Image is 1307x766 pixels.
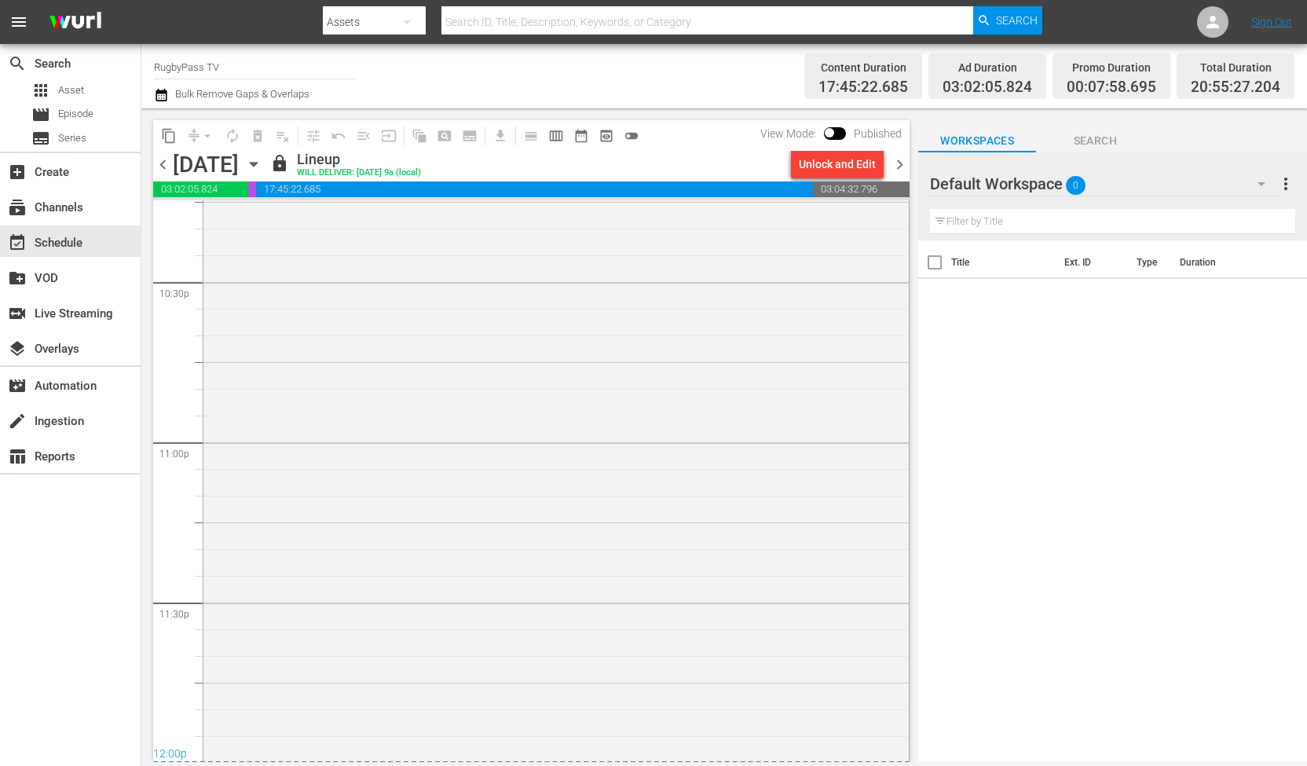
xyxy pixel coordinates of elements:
[156,123,181,148] span: Copy Lineup
[31,129,50,148] span: Series
[1055,240,1127,284] th: Ext. ID
[220,123,245,148] span: Loop Content
[624,128,639,144] span: toggle_off
[951,240,1055,284] th: Title
[1276,174,1295,193] span: more_vert
[1170,240,1265,284] th: Duration
[818,57,908,79] div: Content Duration
[58,106,93,122] span: Episode
[38,4,113,41] img: ans4CAIJ8jUAAAAAAAAAAAAAAAAAAAAAAAAgQb4GAAAAAAAAAAAAAAAAAAAAAAAAJMjXAAAAAAAAAAAAAAAAAAAAAAAAgAT5G...
[432,123,457,148] span: Create Search Block
[8,233,27,252] span: Schedule
[8,54,27,73] span: Search
[248,181,256,197] span: 00:07:58.695
[813,181,910,197] span: 03:04:32.796
[1191,57,1280,79] div: Total Duration
[58,130,86,146] span: Series
[1251,16,1292,28] a: Sign Out
[918,131,1036,151] span: Workspaces
[1191,79,1280,97] span: 20:55:27.204
[31,81,50,100] span: Asset
[153,747,910,763] div: 12:00p
[846,127,910,140] span: Published
[153,155,173,174] span: chevron_left
[890,155,910,174] span: chevron_right
[996,6,1038,35] span: Search
[569,123,594,148] span: Month Calendar View
[181,123,220,148] span: Remove Gaps & Overlaps
[791,150,884,178] button: Unlock and Edit
[8,198,27,217] span: Channels
[58,82,84,98] span: Asset
[1067,79,1156,97] span: 00:07:58.695
[256,181,813,197] span: 17:45:22.685
[8,376,27,395] span: Automation
[173,88,309,100] span: Bulk Remove Gaps & Overlaps
[161,128,177,144] span: content_copy
[943,79,1032,97] span: 03:02:05.824
[297,168,421,178] div: WILL DELIVER: [DATE] 9a (local)
[8,412,27,431] span: Ingestion
[8,163,27,181] span: Create
[799,150,876,178] div: Unlock and Edit
[270,123,295,148] span: Clear Lineup
[573,128,589,144] span: date_range_outlined
[973,6,1042,35] button: Search
[824,127,835,138] span: Toggle to switch from Published to Draft view.
[8,269,27,288] span: VOD
[153,181,248,197] span: 03:02:05.824
[245,123,270,148] span: Select an event to delete
[1066,169,1086,202] span: 0
[1067,57,1156,79] div: Promo Duration
[326,123,351,148] span: Revert to Primary Episode
[1127,240,1170,284] th: Type
[930,162,1280,206] div: Default Workspace
[31,105,50,124] span: Episode
[8,339,27,358] span: Overlays
[594,123,619,148] span: View Backup
[482,120,513,151] span: Download as CSV
[599,128,614,144] span: preview_outlined
[295,120,326,151] span: Customize Events
[8,304,27,323] span: Live Streaming
[457,123,482,148] span: Create Series Block
[1276,165,1295,203] button: more_vert
[376,123,401,148] span: Update Metadata from Key Asset
[818,79,908,97] span: 17:45:22.685
[548,128,564,144] span: calendar_view_week_outlined
[1036,131,1154,151] span: Search
[513,120,544,151] span: Day Calendar View
[752,127,824,140] span: View Mode:
[8,447,27,466] span: Reports
[943,57,1032,79] div: Ad Duration
[544,123,569,148] span: Week Calendar View
[297,151,421,168] div: Lineup
[9,13,28,31] span: menu
[619,123,644,148] span: 24 hours Lineup View is OFF
[173,152,239,178] div: [DATE]
[270,154,289,173] span: lock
